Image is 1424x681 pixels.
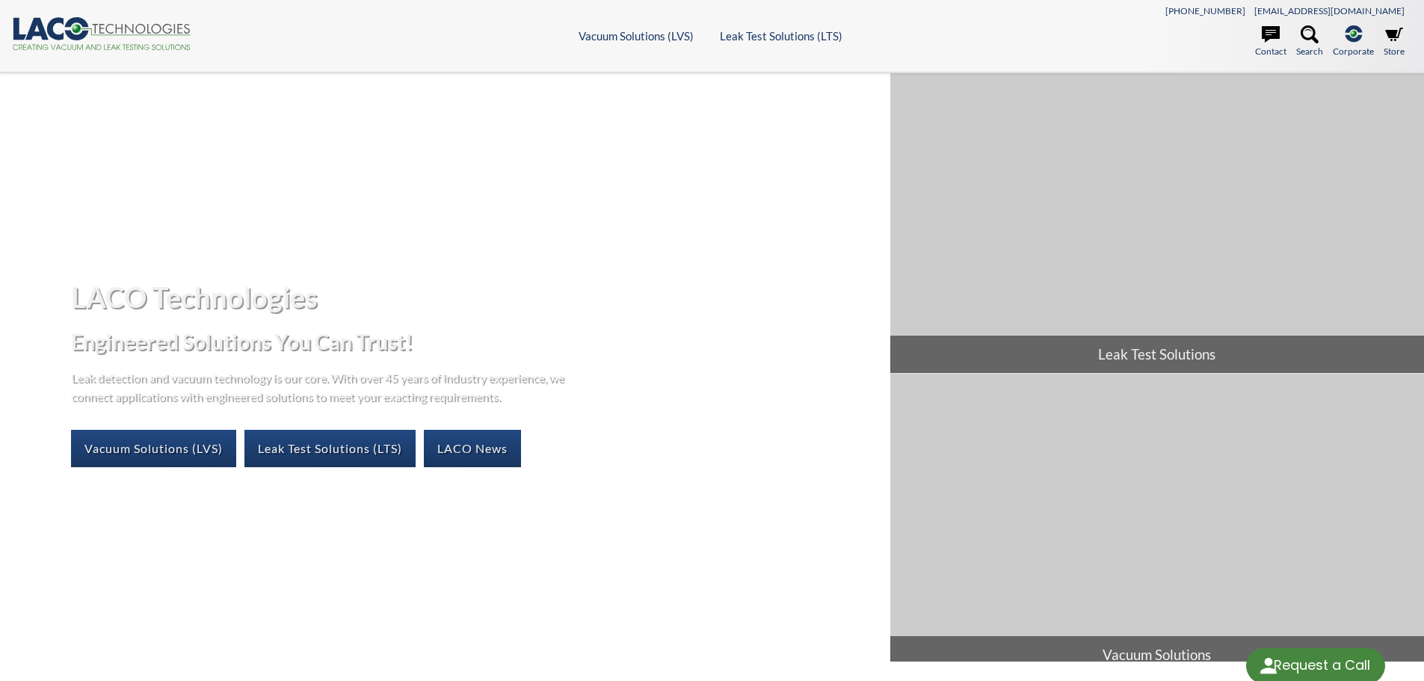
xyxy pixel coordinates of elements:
a: Leak Test Solutions [890,73,1424,373]
h2: Engineered Solutions You Can Trust! [71,328,878,356]
span: Vacuum Solutions [890,636,1424,674]
a: Search [1296,25,1323,58]
a: Leak Test Solutions (LTS) [244,430,416,467]
a: Store [1384,25,1405,58]
a: LACO News [424,430,521,467]
h1: LACO Technologies [71,279,878,315]
p: Leak detection and vacuum technology is our core. With over 45 years of industry experience, we c... [71,368,572,406]
span: Leak Test Solutions [890,336,1424,373]
a: Contact [1255,25,1286,58]
a: Vacuum Solutions [890,374,1424,674]
span: Corporate [1333,44,1374,58]
a: [PHONE_NUMBER] [1165,5,1245,16]
img: round button [1257,654,1280,678]
a: Vacuum Solutions (LVS) [579,29,694,43]
a: [EMAIL_ADDRESS][DOMAIN_NAME] [1254,5,1405,16]
a: Leak Test Solutions (LTS) [720,29,842,43]
a: Vacuum Solutions (LVS) [71,430,236,467]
